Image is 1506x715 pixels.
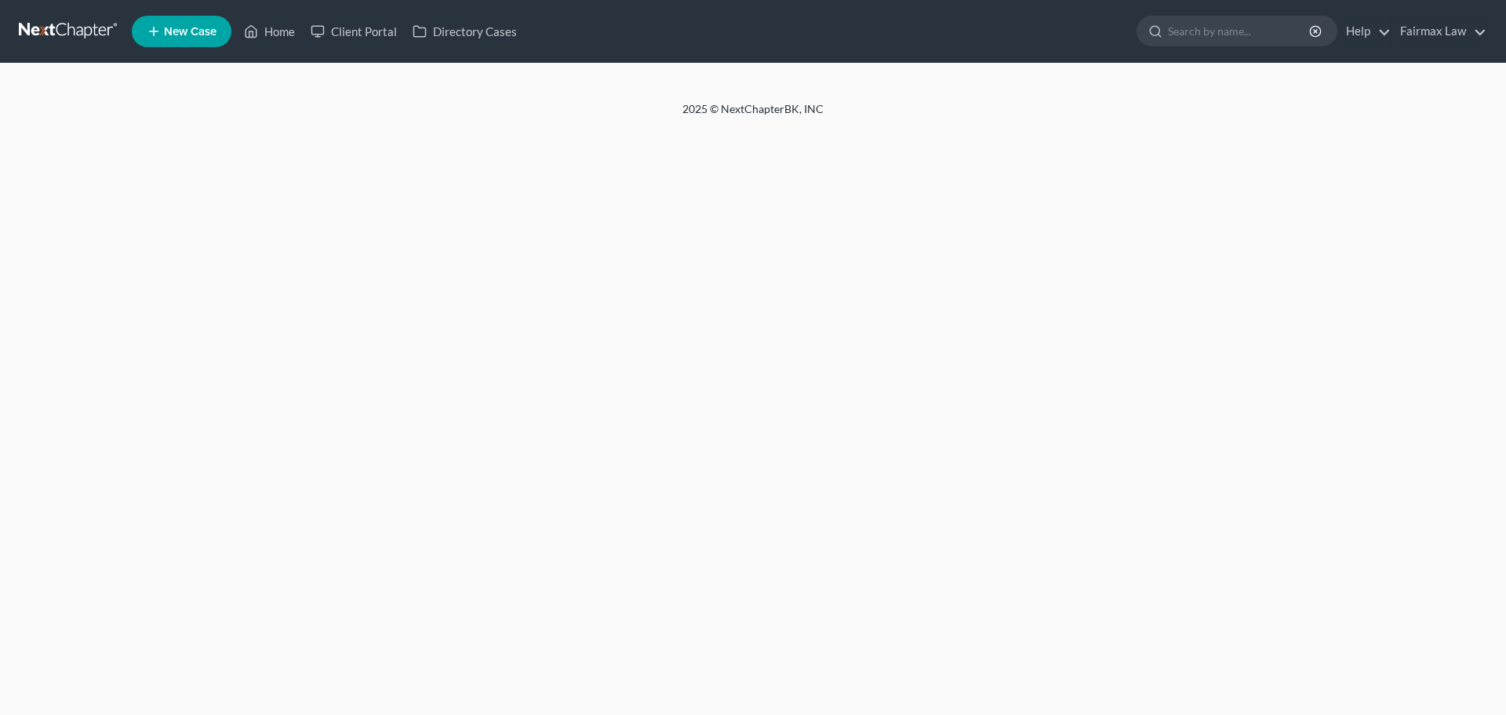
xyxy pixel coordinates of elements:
[1392,17,1486,46] a: Fairmax Law
[405,17,525,46] a: Directory Cases
[303,17,405,46] a: Client Portal
[236,17,303,46] a: Home
[164,26,216,38] span: New Case
[306,101,1200,130] div: 2025 © NextChapterBK, INC
[1168,16,1311,46] input: Search by name...
[1338,17,1391,46] a: Help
